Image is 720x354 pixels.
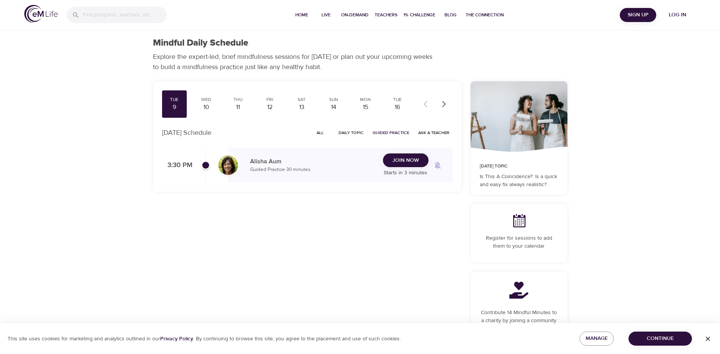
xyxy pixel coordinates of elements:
span: Manage [586,334,608,343]
span: Continue [635,334,686,343]
div: 13 [292,103,311,112]
div: 14 [324,103,343,112]
span: On-Demand [341,11,369,19]
span: All [311,129,329,136]
button: Log in [659,8,696,22]
div: Sat [292,96,311,103]
a: Privacy Policy [160,335,193,342]
span: 1% Challenge [403,11,435,19]
p: Starts in 3 minutes [383,169,429,177]
button: Manage [580,332,614,346]
div: Sun [324,96,343,103]
p: [DATE] Schedule [162,128,211,138]
span: The Connection [466,11,504,19]
div: Fri [260,96,279,103]
span: Daily Topic [339,129,364,136]
button: Daily Topic [336,127,367,139]
p: 3:30 PM [162,160,192,171]
div: 9 [165,103,184,112]
button: All [308,127,332,139]
h1: Mindful Daily Schedule [153,38,248,49]
div: Tue [388,96,407,103]
p: Guided Practice · 30 minutes [250,166,377,174]
span: Home [293,11,311,19]
span: Sign Up [623,10,653,20]
p: Contribute 14 Mindful Minutes to a charity by joining a community and completing this program. [480,309,558,333]
p: Explore the expert-led, brief mindfulness sessions for [DATE] or plan out your upcoming weeks to ... [153,52,438,72]
span: Live [317,11,335,19]
div: 12 [260,103,279,112]
div: 11 [228,103,247,112]
div: Mon [356,96,375,103]
img: logo [24,5,58,23]
span: Teachers [375,11,397,19]
img: Alisha%20Aum%208-9-21.jpg [218,155,238,175]
button: Join Now [383,153,429,168]
button: Continue [629,332,692,346]
div: Thu [228,96,247,103]
p: Alisha Aum [250,157,377,166]
p: [DATE] Topic [480,163,558,170]
span: Guided Practice [373,129,409,136]
div: 16 [388,103,407,112]
div: Wed [197,96,216,103]
div: 10 [197,103,216,112]
button: Guided Practice [370,127,412,139]
input: Find programs, teachers, etc... [83,7,167,23]
span: Ask a Teacher [418,129,449,136]
button: Sign Up [620,8,656,22]
div: Tue [165,96,184,103]
span: Remind me when a class goes live every Tuesday at 3:30 PM [429,156,447,174]
button: Ask a Teacher [415,127,452,139]
span: Join Now [392,156,419,165]
p: Register for sessions to add them to your calendar [480,234,558,250]
p: Is This A Coincidence?: Is a quick and easy fix always realistic? [480,173,558,189]
span: Blog [441,11,460,19]
div: 15 [356,103,375,112]
span: Log in [662,10,693,20]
